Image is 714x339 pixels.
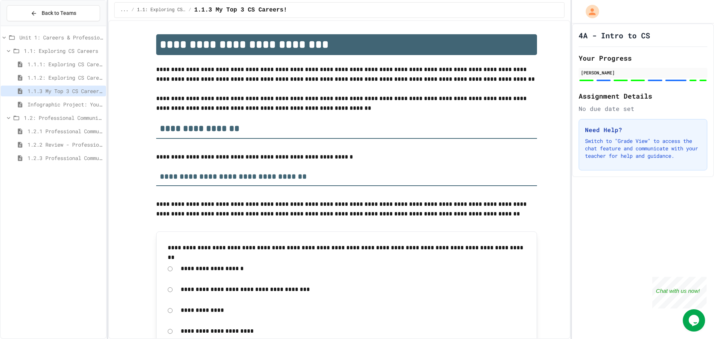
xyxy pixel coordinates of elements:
[579,91,707,101] h2: Assignment Details
[189,7,191,13] span: /
[194,6,287,15] span: 1.1.3 My Top 3 CS Careers!
[579,53,707,63] h2: Your Progress
[28,141,103,148] span: 1.2.2 Review - Professional Communication
[42,9,76,17] span: Back to Teams
[19,33,103,41] span: Unit 1: Careers & Professionalism
[581,69,705,76] div: [PERSON_NAME]
[28,74,103,81] span: 1.1.2: Exploring CS Careers - Review
[28,60,103,68] span: 1.1.1: Exploring CS Careers
[28,87,103,95] span: 1.1.3 My Top 3 CS Careers!
[28,127,103,135] span: 1.2.1 Professional Communication
[131,7,134,13] span: /
[28,154,103,162] span: 1.2.3 Professional Communication Challenge
[652,277,707,308] iframe: chat widget
[137,7,186,13] span: 1.1: Exploring CS Careers
[28,100,103,108] span: Infographic Project: Your favorite CS
[7,5,100,21] button: Back to Teams
[579,30,650,41] h1: 4A - Intro to CS
[24,47,103,55] span: 1.1: Exploring CS Careers
[579,104,707,113] div: No due date set
[578,3,601,20] div: My Account
[120,7,129,13] span: ...
[24,114,103,122] span: 1.2: Professional Communication
[585,137,701,160] p: Switch to "Grade View" to access the chat feature and communicate with your teacher for help and ...
[585,125,701,134] h3: Need Help?
[683,309,707,332] iframe: chat widget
